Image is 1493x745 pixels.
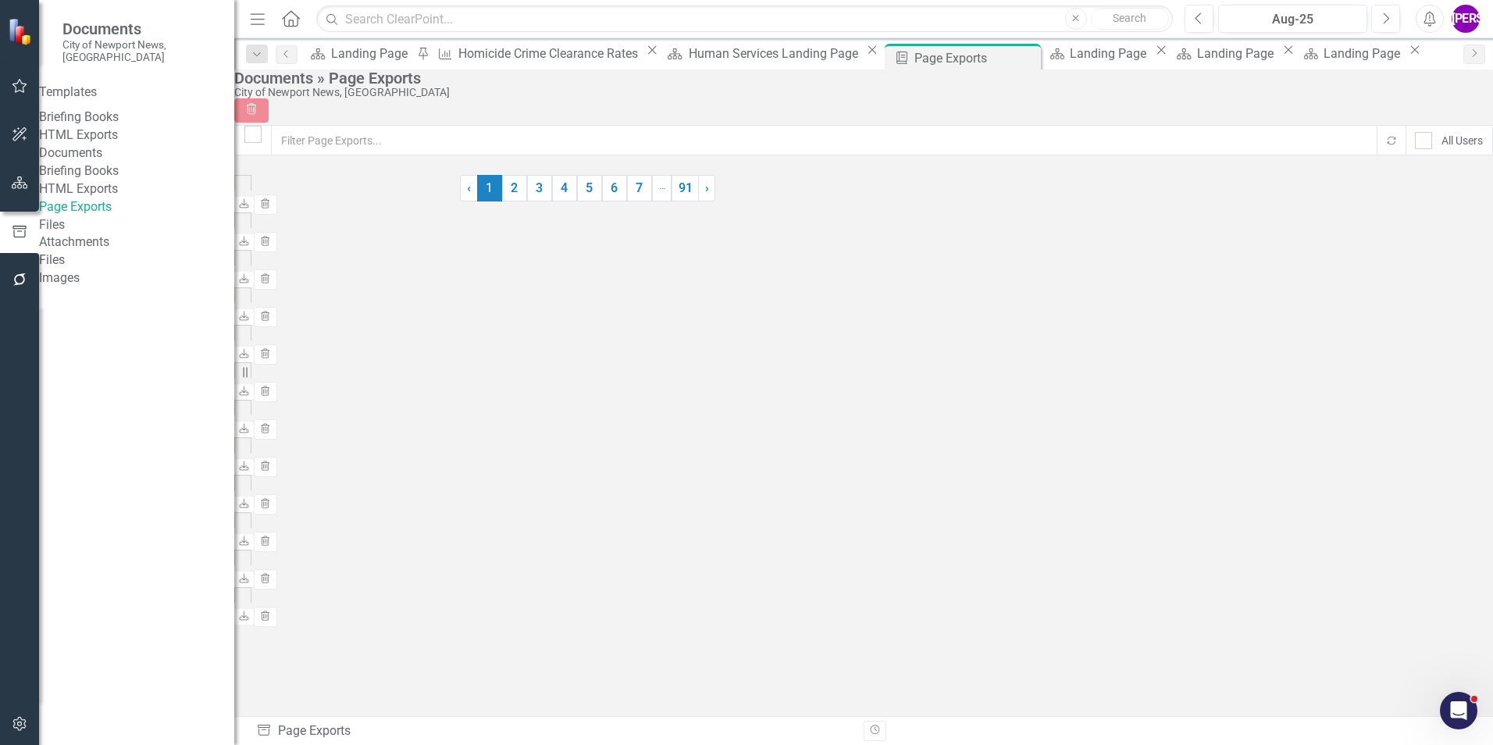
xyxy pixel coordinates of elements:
[39,162,234,180] a: Briefing Books
[256,722,852,740] div: Page Exports
[234,70,1485,87] div: Documents » Page Exports
[62,20,219,38] span: Documents
[8,18,35,45] img: ClearPoint Strategy
[39,216,234,234] div: Files
[527,175,552,201] a: 3
[39,251,234,269] a: Files
[39,127,234,144] a: HTML Exports
[914,48,1037,68] div: Page Exports
[432,44,642,63] a: Homicide Crime Clearance Rates
[234,87,1485,98] div: City of Newport News, [GEOGRAPHIC_DATA]
[1070,44,1151,63] div: Landing Page
[477,175,502,201] span: 1
[1197,44,1278,63] div: Landing Page
[1441,133,1483,148] div: All Users
[552,175,577,201] a: 4
[1044,44,1151,63] a: Landing Page
[602,175,627,201] a: 6
[39,198,234,216] a: Page Exports
[316,5,1173,33] input: Search ClearPoint...
[1440,692,1477,729] iframe: Intercom live chat
[672,175,699,201] a: 91
[1224,10,1362,29] div: Aug-25
[1298,44,1405,63] a: Landing Page
[1113,12,1146,24] span: Search
[271,125,1378,155] input: Filter Page Exports...
[1218,5,1367,33] button: Aug-25
[705,180,709,195] span: ›
[39,269,234,287] a: Images
[1452,5,1480,33] button: [PERSON_NAME]
[1324,44,1405,63] div: Landing Page
[467,180,471,195] span: ‹
[331,44,412,63] div: Landing Page
[62,38,219,64] small: City of Newport News, [GEOGRAPHIC_DATA]
[39,180,234,198] a: HTML Exports
[577,175,602,201] a: 5
[502,175,527,201] a: 2
[305,44,412,63] a: Landing Page
[39,109,234,127] a: Briefing Books
[627,175,652,201] a: 7
[689,44,863,63] div: Human Services Landing Page
[39,84,234,102] div: Templates
[662,44,862,63] a: Human Services Landing Page
[39,233,234,251] a: Attachments
[1171,44,1278,63] a: Landing Page
[458,44,643,63] div: Homicide Crime Clearance Rates
[1091,8,1169,30] button: Search
[39,144,234,162] div: Documents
